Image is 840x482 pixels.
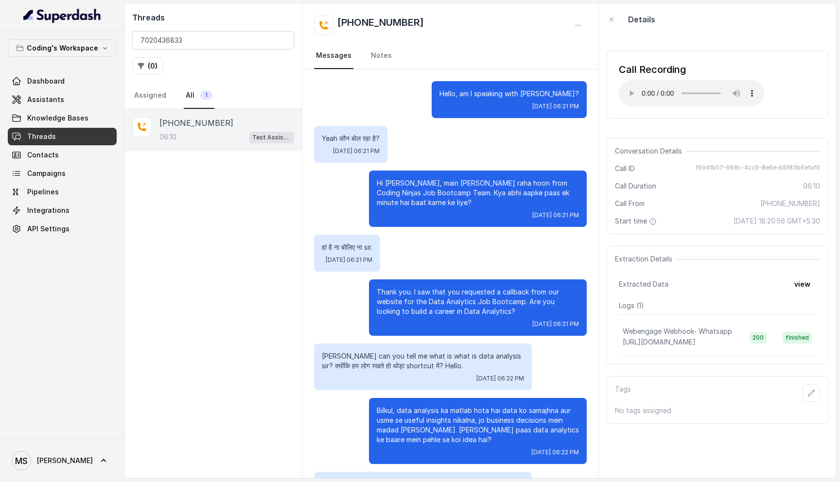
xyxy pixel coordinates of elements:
p: No tags assigned [615,406,820,415]
span: Dashboard [27,76,65,86]
span: [DATE] 06:21 PM [326,256,372,264]
span: Call From [615,199,645,208]
text: MS [15,456,28,466]
a: Notes [369,43,394,69]
span: [URL][DOMAIN_NAME] [623,338,696,346]
p: Hi [PERSON_NAME], main [PERSON_NAME] raha hoon from Coding Ninjas Job Bootcamp Team. Kya abhi aap... [377,178,579,207]
span: Contacts [27,150,59,160]
nav: Tabs [132,83,294,109]
span: Extraction Details [615,254,676,264]
button: (0) [132,57,163,75]
p: Details [628,14,655,25]
span: [DATE] 06:22 PM [531,448,579,456]
a: Messages [314,43,353,69]
button: Coding's Workspace [8,39,117,57]
a: [PERSON_NAME] [8,447,117,474]
a: Assistants [8,91,117,108]
a: Pipelines [8,183,117,201]
span: f994fb57-968c-4cc6-8e6e-b5f83b6efaf6 [696,164,820,173]
a: Campaigns [8,165,117,182]
span: [DATE] 06:21 PM [532,320,579,328]
span: Integrations [27,206,70,215]
button: view [788,275,816,293]
p: [PERSON_NAME] can you tell me what is what is data analysis sir? क्योंकि हम लोग रखते हो थोड़ा sho... [322,351,524,371]
p: 06:10 [159,132,176,142]
p: Logs ( 1 ) [619,301,816,310]
span: [DATE] 06:21 PM [532,211,579,219]
span: [PHONE_NUMBER] [760,199,820,208]
h2: Threads [132,12,294,23]
span: 06:10 [803,181,820,191]
nav: Tabs [314,43,587,69]
a: Integrations [8,202,117,219]
span: API Settings [27,224,70,234]
span: Extracted Data [619,279,668,289]
p: Yeah कौन बोल रहा है? [322,134,380,143]
span: [DATE] 18:20:56 GMT+5:30 [734,216,820,226]
a: Threads [8,128,117,145]
span: [DATE] 06:21 PM [532,103,579,110]
p: [PHONE_NUMBER] [159,117,233,129]
p: Test Assistant-3 [252,133,291,142]
span: Knowledge Bases [27,113,88,123]
span: [DATE] 06:22 PM [476,375,524,382]
a: All1 [184,83,214,109]
a: Assigned [132,83,168,109]
a: Contacts [8,146,117,164]
p: Hello, am I speaking with [PERSON_NAME]? [439,89,579,99]
span: Assistants [27,95,64,104]
div: Call Recording [619,63,765,76]
span: 1 [200,90,212,100]
p: हां है ना बोलिए ना sir. [322,242,372,252]
a: API Settings [8,220,117,238]
p: Coding's Workspace [27,42,98,54]
span: Threads [27,132,56,141]
span: Conversation Details [615,146,686,156]
a: Dashboard [8,72,117,90]
span: [DATE] 06:21 PM [333,147,380,155]
p: Bilkul, data analysis ka matlab hota hai data ko samajhna aur usme se useful insights nikalna, jo... [377,406,579,445]
a: Knowledge Bases [8,109,117,127]
input: Search by Call ID or Phone Number [132,31,294,50]
span: Call Duration [615,181,656,191]
span: Start time [615,216,659,226]
img: light.svg [23,8,102,23]
p: Webengage Webhook- Whatsapp [623,327,732,336]
span: 200 [750,332,767,344]
span: [PERSON_NAME] [37,456,93,465]
p: Thank you. I saw that you requested a callback from our website for the Data Analytics Job Bootca... [377,287,579,316]
h2: [PHONE_NUMBER] [337,16,424,35]
span: Campaigns [27,169,66,178]
span: finished [783,332,812,344]
audio: Your browser does not support the audio element. [619,80,765,106]
span: Call ID [615,164,635,173]
p: Tags [615,384,631,402]
span: Pipelines [27,187,59,197]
